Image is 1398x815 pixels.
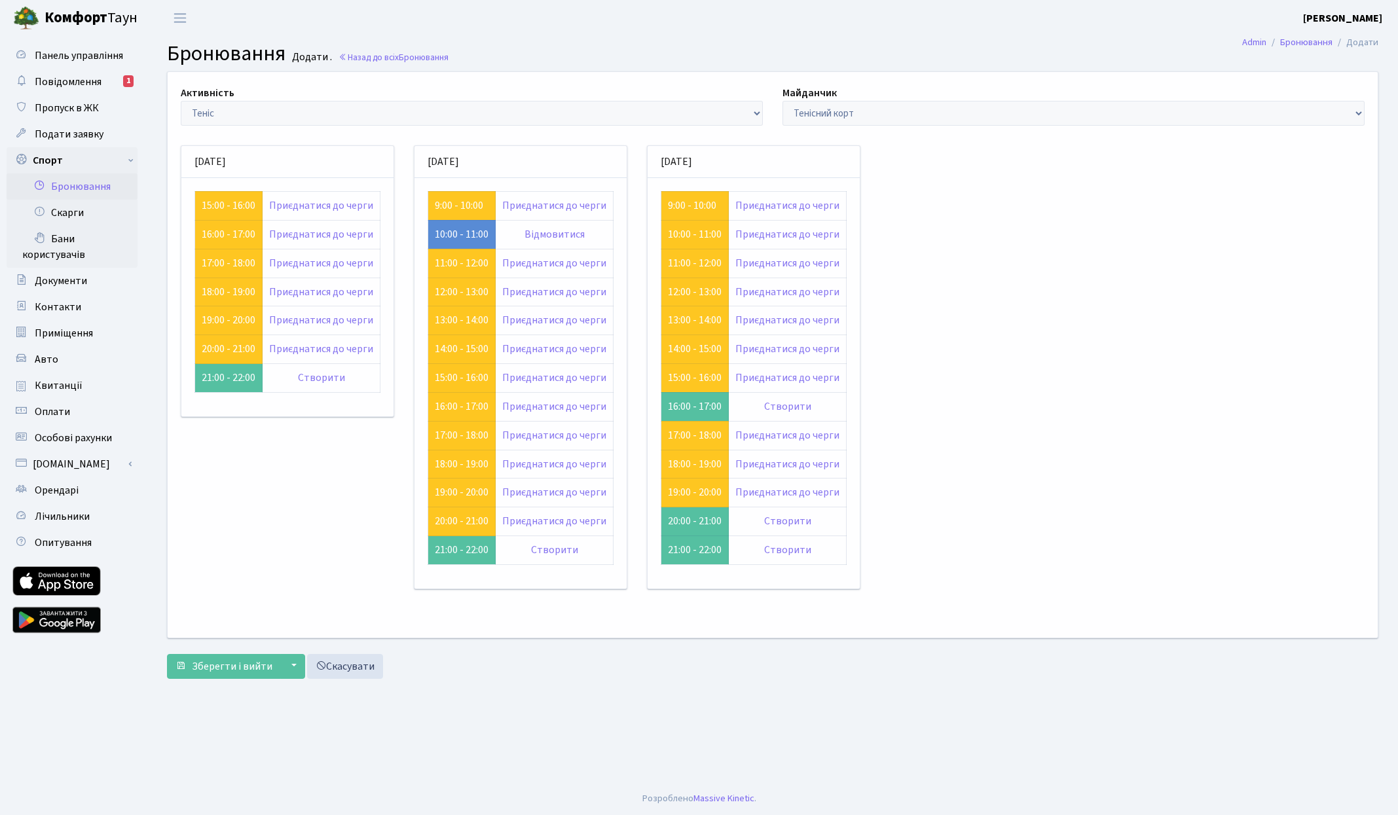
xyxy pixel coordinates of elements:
[7,147,138,173] a: Спорт
[35,75,101,89] span: Повідомлення
[181,146,394,178] div: [DATE]
[202,227,255,242] a: 16:00 - 17:00
[661,507,729,536] td: 20:00 - 21:00
[764,543,811,557] a: Створити
[502,371,606,385] a: Приєднатися до черги
[435,342,488,356] a: 14:00 - 15:00
[45,7,138,29] span: Таун
[1303,10,1382,26] a: [PERSON_NAME]
[693,791,754,805] a: Massive Kinetic
[735,285,839,299] a: Приєднатися до черги
[668,256,722,270] a: 11:00 - 12:00
[668,285,722,299] a: 12:00 - 13:00
[735,428,839,443] a: Приєднатися до черги
[502,514,606,528] a: Приєднатися до черги
[35,378,83,393] span: Квитанції
[269,285,373,299] a: Приєднатися до черги
[524,227,585,242] a: Відмовитися
[668,313,722,327] a: 13:00 - 14:00
[35,535,92,550] span: Опитування
[35,127,103,141] span: Подати заявку
[414,146,627,178] div: [DATE]
[668,227,722,242] a: 10:00 - 11:00
[35,431,112,445] span: Особові рахунки
[735,342,839,356] a: Приєднатися до черги
[435,485,488,499] a: 19:00 - 20:00
[642,791,756,806] div: Розроблено .
[7,320,138,346] a: Приміщення
[123,75,134,87] div: 1
[7,372,138,399] a: Квитанції
[269,313,373,327] a: Приєднатися до черги
[435,227,488,242] a: 10:00 - 11:00
[307,654,383,679] a: Скасувати
[764,514,811,528] a: Створити
[298,371,345,385] a: Створити
[35,352,58,367] span: Авто
[428,536,496,565] td: 21:00 - 22:00
[502,457,606,471] a: Приєднатися до черги
[7,226,138,268] a: Бани користувачів
[192,659,272,674] span: Зберегти і вийти
[35,509,90,524] span: Лічильники
[435,457,488,471] a: 18:00 - 19:00
[435,514,488,528] a: 20:00 - 21:00
[7,200,138,226] a: Скарги
[35,326,93,340] span: Приміщення
[502,285,606,299] a: Приєднатися до черги
[1242,35,1266,49] a: Admin
[661,392,729,421] td: 16:00 - 17:00
[735,485,839,499] a: Приєднатися до черги
[202,256,255,270] a: 17:00 - 18:00
[1280,35,1333,49] a: Бронювання
[167,39,285,69] span: Бронювання
[202,285,255,299] a: 18:00 - 19:00
[7,425,138,451] a: Особові рахунки
[668,485,722,499] a: 19:00 - 20:00
[35,274,87,288] span: Документи
[668,457,722,471] a: 18:00 - 19:00
[35,405,70,419] span: Оплати
[13,5,39,31] img: logo.png
[7,69,138,95] a: Повідомлення1
[735,313,839,327] a: Приєднатися до черги
[668,371,722,385] a: 15:00 - 16:00
[7,294,138,320] a: Контакти
[435,371,488,385] a: 15:00 - 16:00
[668,342,722,356] a: 14:00 - 15:00
[735,371,839,385] a: Приєднатися до черги
[648,146,860,178] div: [DATE]
[782,85,837,101] label: Майданчик
[735,227,839,242] a: Приєднатися до черги
[202,198,255,213] a: 15:00 - 16:00
[502,428,606,443] a: Приєднатися до черги
[269,342,373,356] a: Приєднатися до черги
[7,268,138,294] a: Документи
[435,399,488,414] a: 16:00 - 17:00
[195,364,263,393] td: 21:00 - 22:00
[735,198,839,213] a: Приєднатися до черги
[435,428,488,443] a: 17:00 - 18:00
[202,342,255,356] a: 20:00 - 21:00
[202,313,255,327] a: 19:00 - 20:00
[1303,11,1382,26] b: [PERSON_NAME]
[289,51,332,63] small: Додати .
[399,51,449,63] span: Бронювання
[269,227,373,242] a: Приєднатися до черги
[1223,29,1398,56] nav: breadcrumb
[35,483,79,498] span: Орендарі
[502,198,606,213] a: Приєднатися до черги
[435,285,488,299] a: 12:00 - 13:00
[7,95,138,121] a: Пропуск в ЖК
[531,543,578,557] a: Створити
[435,313,488,327] a: 13:00 - 14:00
[668,428,722,443] a: 17:00 - 18:00
[339,51,449,63] a: Назад до всіхБронювання
[1333,35,1378,50] li: Додати
[7,346,138,372] a: Авто
[167,654,281,679] button: Зберегти і вийти
[435,256,488,270] a: 11:00 - 12:00
[45,7,107,28] b: Комфорт
[668,198,716,213] a: 9:00 - 10:00
[502,256,606,270] a: Приєднатися до черги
